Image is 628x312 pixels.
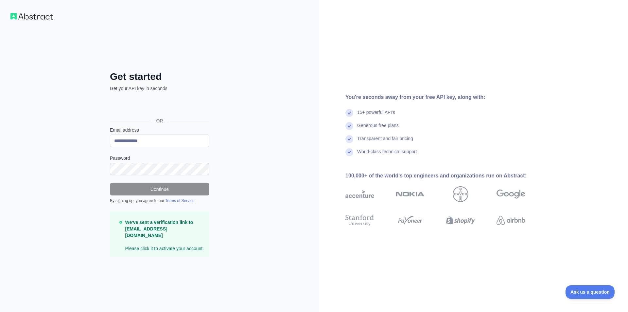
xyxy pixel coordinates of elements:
[453,186,468,202] img: bayer
[345,172,546,180] div: 100,000+ of the world's top engineers and organizations run on Abstract:
[357,148,417,161] div: World-class technical support
[110,183,209,195] button: Continue
[497,213,525,228] img: airbnb
[396,186,425,202] img: nokia
[110,155,209,161] label: Password
[125,220,193,238] strong: We've sent a verification link to [EMAIL_ADDRESS][DOMAIN_NAME]
[446,213,475,228] img: shopify
[107,99,211,113] iframe: Botón Iniciar sesión con Google
[110,127,209,133] label: Email address
[110,198,209,203] div: By signing up, you agree to our .
[125,219,204,252] p: Please click it to activate your account.
[345,148,353,156] img: check mark
[345,213,374,228] img: stanford university
[357,122,399,135] div: Generous free plans
[345,109,353,117] img: check mark
[357,109,395,122] div: 15+ powerful API's
[357,135,413,148] div: Transparent and fair pricing
[345,122,353,130] img: check mark
[110,85,209,92] p: Get your API key in seconds
[165,198,194,203] a: Terms of Service
[10,13,53,20] img: Workflow
[151,118,168,124] span: OR
[345,135,353,143] img: check mark
[345,93,546,101] div: You're seconds away from your free API key, along with:
[396,213,425,228] img: payoneer
[497,186,525,202] img: google
[345,186,374,202] img: accenture
[566,285,615,299] iframe: Toggle Customer Support
[110,71,209,83] h2: Get started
